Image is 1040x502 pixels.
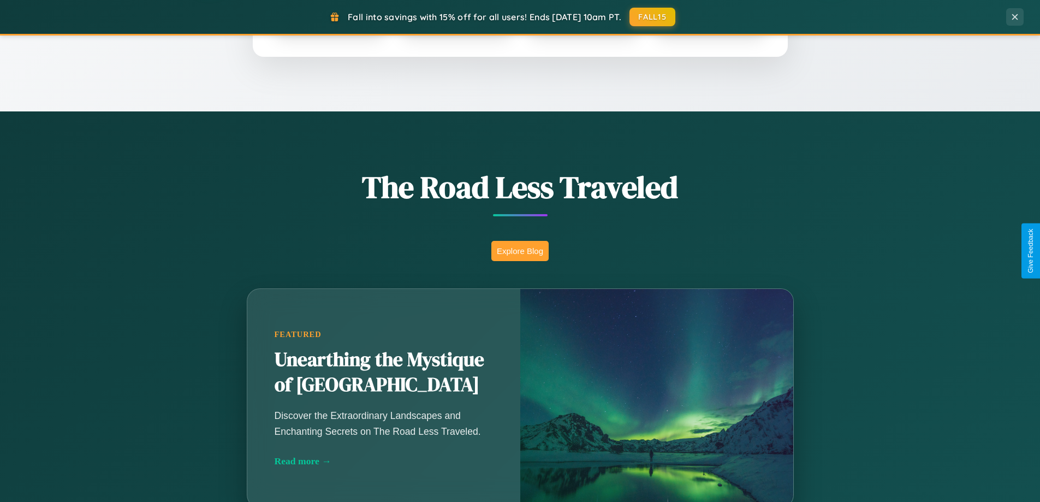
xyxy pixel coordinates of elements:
p: Discover the Extraordinary Landscapes and Enchanting Secrets on The Road Less Traveled. [275,408,493,439]
button: Explore Blog [491,241,549,261]
span: Fall into savings with 15% off for all users! Ends [DATE] 10am PT. [348,11,621,22]
button: FALL15 [629,8,675,26]
div: Featured [275,330,493,339]
h1: The Road Less Traveled [193,166,848,208]
h2: Unearthing the Mystique of [GEOGRAPHIC_DATA] [275,347,493,398]
div: Read more → [275,456,493,467]
div: Give Feedback [1027,229,1035,273]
